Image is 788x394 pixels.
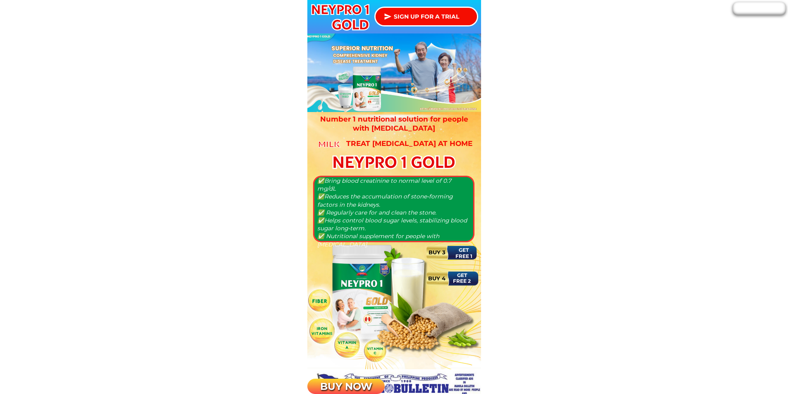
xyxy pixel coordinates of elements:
h3: Treat [MEDICAL_DATA] at home [341,139,478,148]
h3: BUY 3 [424,248,450,257]
h3: GET FREE 1 [452,247,476,259]
h3: Number 1 nutritional solution for people with [MEDICAL_DATA] [319,115,469,133]
h3: ✅Bring blood creatinine to normal level of 0.7 mg/dL ✅Reduces the accumulation of stone-forming f... [317,177,469,248]
h3: GET FREE 2 [450,272,474,284]
p: SIGN UP FOR A TRIAL [376,8,477,25]
h3: milk [317,138,341,151]
h3: BUY 4 [424,274,450,283]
